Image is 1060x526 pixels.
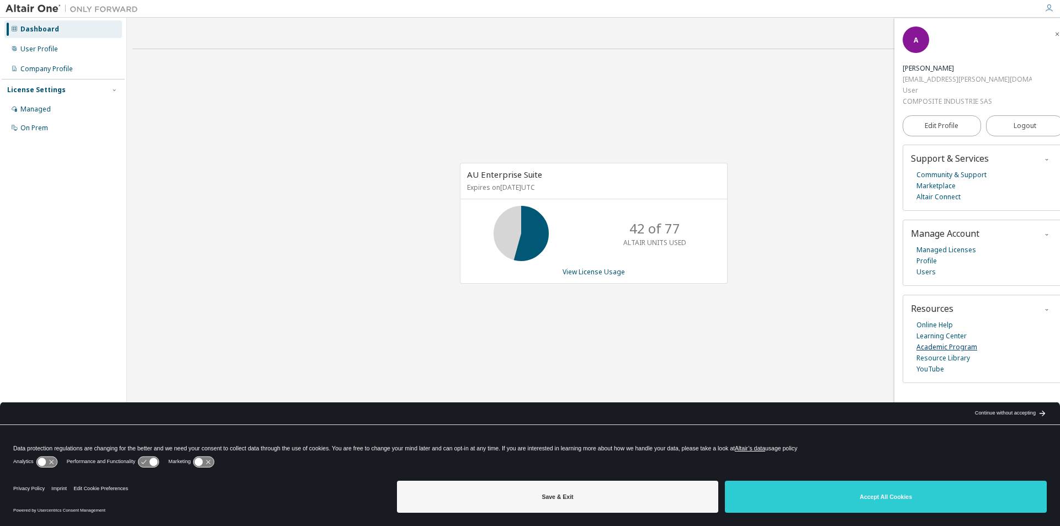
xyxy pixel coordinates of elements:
a: Users [916,267,936,278]
div: License Settings [7,86,66,94]
a: Academic Program [916,342,977,353]
span: Support & Services [911,152,989,164]
div: [EMAIL_ADDRESS][PERSON_NAME][DOMAIN_NAME] [903,74,1032,85]
a: View License Usage [563,267,625,277]
p: ALTAIR UNITS USED [623,238,686,247]
a: Learning Center [916,331,967,342]
a: Resource Library [916,353,970,364]
a: Marketplace [916,180,956,192]
div: Managed [20,105,51,114]
a: YouTube [916,364,944,375]
div: Dashboard [20,25,59,34]
span: Logout [1014,120,1036,131]
img: Altair One [6,3,144,14]
a: Altair Connect [916,192,961,203]
span: AU Enterprise Suite [467,169,542,180]
p: Expires on [DATE] UTC [467,183,718,192]
div: Aymeric Petit [903,63,1032,74]
span: Resources [911,302,953,315]
div: User [903,85,1032,96]
span: Edit Profile [925,121,958,130]
a: Online Help [916,320,953,331]
a: Community & Support [916,169,987,180]
div: On Prem [20,124,48,132]
a: Edit Profile [903,115,981,136]
span: A [914,35,918,45]
a: Profile [916,256,937,267]
div: User Profile [20,45,58,54]
p: 42 of 77 [629,219,680,238]
a: Managed Licenses [916,245,976,256]
div: COMPOSITE INDUSTRIE SAS [903,96,1032,107]
span: Manage Account [911,227,979,240]
div: Company Profile [20,65,73,73]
